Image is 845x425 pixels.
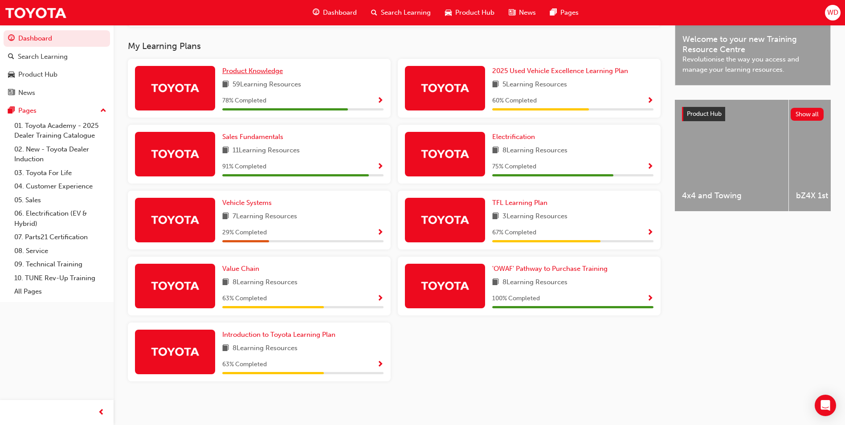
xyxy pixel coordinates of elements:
a: Vehicle Systems [222,198,275,208]
span: pages-icon [8,107,15,115]
button: Show Progress [377,161,384,172]
span: 29 % Completed [222,228,267,238]
span: Show Progress [647,295,653,303]
a: search-iconSearch Learning [364,4,438,22]
span: 7 Learning Resources [233,211,297,222]
span: Product Hub [687,110,722,118]
button: Show Progress [377,293,384,304]
span: TFL Learning Plan [492,199,547,207]
img: Trak [151,212,200,227]
button: Show Progress [377,359,384,370]
h3: My Learning Plans [128,41,661,51]
span: book-icon [222,211,229,222]
span: WD [827,8,838,18]
span: 78 % Completed [222,96,266,106]
span: Dashboard [323,8,357,18]
a: 2025 Used Vehicle Excellence Learning Plan [492,66,632,76]
img: Trak [4,3,67,23]
a: 4x4 and Towing [675,100,788,211]
a: Introduction to Toyota Learning Plan [222,330,339,340]
img: Trak [420,212,469,227]
span: Show Progress [647,97,653,105]
a: 05. Sales [11,193,110,207]
a: Value Chain [222,264,263,274]
span: 63 % Completed [222,294,267,304]
img: Trak [151,343,200,359]
span: book-icon [492,79,499,90]
span: book-icon [222,79,229,90]
span: Show Progress [647,163,653,171]
span: Show Progress [377,361,384,369]
span: Show Progress [377,229,384,237]
a: pages-iconPages [543,4,586,22]
span: 60 % Completed [492,96,537,106]
div: Search Learning [18,52,68,62]
a: Electrification [492,132,539,142]
span: Show Progress [647,229,653,237]
span: book-icon [492,277,499,288]
span: Introduction to Toyota Learning Plan [222,331,335,339]
button: Show Progress [647,95,653,106]
span: Revolutionise the way you access and manage your learning resources. [682,54,823,74]
a: News [4,85,110,101]
span: guage-icon [8,35,15,43]
span: 3 Learning Resources [502,211,567,222]
img: Trak [420,80,469,95]
button: Pages [4,102,110,119]
button: Show Progress [647,227,653,238]
a: All Pages [11,285,110,298]
span: 8 Learning Resources [502,277,567,288]
span: news-icon [8,89,15,97]
span: 67 % Completed [492,228,536,238]
span: 4x4 and Towing [682,191,781,201]
span: guage-icon [313,7,319,18]
span: book-icon [222,145,229,156]
span: search-icon [8,53,14,61]
div: Open Intercom Messenger [815,395,836,416]
a: guage-iconDashboard [306,4,364,22]
button: Show Progress [377,95,384,106]
img: Trak [151,80,200,95]
span: search-icon [371,7,377,18]
span: prev-icon [98,407,105,418]
a: Product Hub [4,66,110,83]
span: Search Learning [381,8,431,18]
span: 8 Learning Resources [233,343,298,354]
button: WD [825,5,841,20]
span: Vehicle Systems [222,199,272,207]
img: Trak [151,146,200,161]
a: news-iconNews [502,4,543,22]
button: Show Progress [377,227,384,238]
a: Search Learning [4,49,110,65]
a: Dashboard [4,30,110,47]
div: News [18,88,35,98]
span: News [519,8,536,18]
span: Product Hub [455,8,494,18]
img: Trak [420,278,469,293]
span: up-icon [100,105,106,117]
span: pages-icon [550,7,557,18]
span: 11 Learning Resources [233,145,300,156]
span: Show Progress [377,163,384,171]
span: car-icon [445,7,452,18]
a: 10. TUNE Rev-Up Training [11,271,110,285]
img: Trak [151,278,200,293]
span: Show Progress [377,97,384,105]
span: book-icon [222,277,229,288]
a: 02. New - Toyota Dealer Induction [11,143,110,166]
span: 91 % Completed [222,162,266,172]
span: book-icon [492,211,499,222]
span: 63 % Completed [222,360,267,370]
span: 'OWAF' Pathway to Purchase Training [492,265,608,273]
span: 100 % Completed [492,294,540,304]
a: 07. Parts21 Certification [11,230,110,244]
div: Product Hub [18,69,57,80]
span: 75 % Completed [492,162,536,172]
span: Electrification [492,133,535,141]
span: Show Progress [377,295,384,303]
span: 59 Learning Resources [233,79,301,90]
a: 'OWAF' Pathway to Purchase Training [492,264,611,274]
span: 8 Learning Resources [502,145,567,156]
